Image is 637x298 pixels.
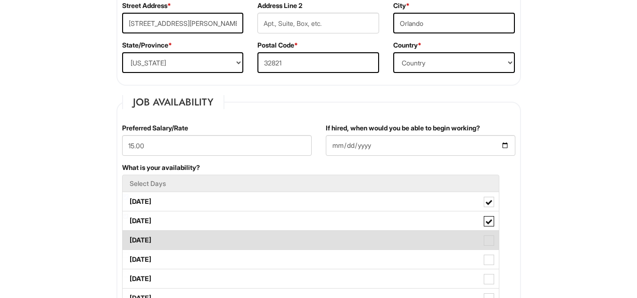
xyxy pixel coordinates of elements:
input: Apt., Suite, Box, etc. [257,13,379,33]
legend: Job Availability [122,95,224,109]
h5: Select Days [130,180,492,187]
label: [DATE] [123,192,499,211]
label: State/Province [122,40,172,50]
label: Preferred Salary/Rate [122,123,188,133]
label: [DATE] [123,250,499,269]
select: State/Province [122,52,244,73]
label: City [393,1,410,10]
label: What is your availability? [122,163,200,172]
label: If hired, when would you be able to begin working? [326,123,480,133]
input: Street Address [122,13,244,33]
input: Preferred Salary/Rate [122,135,312,156]
label: Postal Code [257,40,298,50]
label: Country [393,40,422,50]
label: [DATE] [123,211,499,230]
input: Postal Code [257,52,379,73]
label: Street Address [122,1,171,10]
input: City [393,13,515,33]
label: [DATE] [123,231,499,250]
select: Country [393,52,515,73]
label: [DATE] [123,269,499,288]
label: Address Line 2 [257,1,302,10]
